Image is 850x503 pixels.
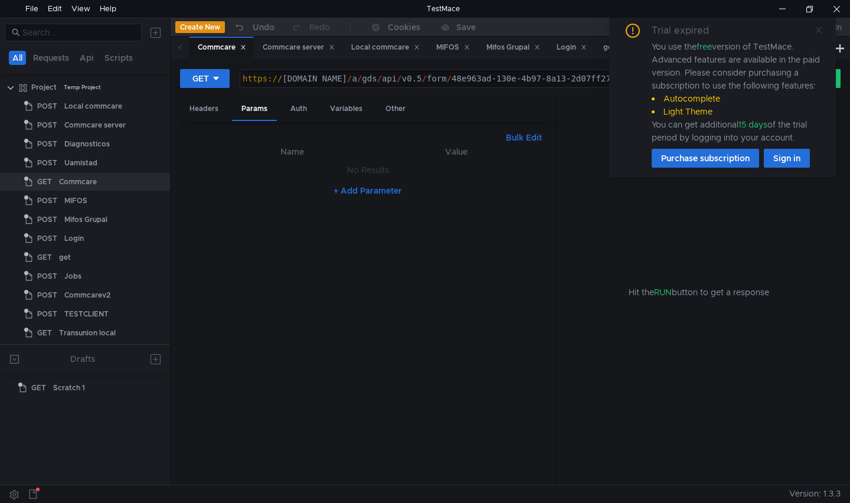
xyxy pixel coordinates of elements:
[652,40,822,144] div: You use the version of TestMace. Advanced features are available in the paid version. Please cons...
[281,98,316,120] div: Auth
[652,105,822,118] li: Light Theme
[37,192,57,210] span: POST
[329,184,407,198] button: + Add Parameter
[101,51,136,65] button: Scripts
[64,267,81,285] div: Jobs
[225,18,283,36] button: Undo
[253,20,274,34] div: Undo
[37,305,57,323] span: POST
[283,18,338,36] button: Redo
[436,41,470,54] div: MIFOS
[64,211,107,228] div: Mifos Grupal
[652,149,759,168] button: Purchase subscription
[309,20,330,34] div: Redo
[654,287,672,298] span: RUN
[697,41,712,52] span: free
[198,41,246,54] div: Commcare
[37,154,57,172] span: POST
[37,286,57,304] span: POST
[486,41,540,54] div: Mifos Grupal
[64,305,109,323] div: TESTCLIENT
[652,118,822,144] div: You can get additional of the trial period by logging into your account.
[764,149,810,168] button: Sign in
[388,20,420,34] div: Cookies
[376,98,415,120] div: Other
[351,41,420,54] div: Local commcare
[501,130,547,145] button: Bulk Edit
[37,173,52,191] span: GET
[37,249,52,266] span: GET
[192,72,209,85] div: GET
[76,51,97,65] button: Api
[64,154,97,172] div: Uamistad
[64,135,110,153] div: Diagnosticos
[9,51,26,65] button: All
[629,286,769,299] span: Hit the button to get a response
[59,249,71,266] div: get
[375,145,537,159] th: Value
[30,51,73,65] button: Requests
[347,165,389,175] nz-embed-empty: No Results
[70,352,95,366] div: Drafts
[31,79,57,96] div: Project
[175,21,225,33] button: Create New
[59,324,116,342] div: Transunion local
[37,211,57,228] span: POST
[64,286,110,304] div: Commcarev2
[456,23,476,31] div: Save
[37,230,57,247] span: POST
[64,79,101,96] div: Temp Project
[180,69,230,88] button: GET
[64,97,122,115] div: Local commcare
[59,173,97,191] div: Commcare
[22,26,135,39] input: Search...
[53,379,85,397] div: Scratch 1
[64,116,126,134] div: Commcare server
[37,267,57,285] span: POST
[232,98,277,121] div: Params
[37,324,52,342] span: GET
[603,41,626,54] div: get
[738,119,767,130] span: 15 days
[64,192,87,210] div: MIFOS
[208,145,376,159] th: Name
[321,98,372,120] div: Variables
[652,24,723,38] div: Trial expired
[37,116,57,134] span: POST
[64,230,84,247] div: Login
[37,97,57,115] span: POST
[263,41,335,54] div: Commcare server
[31,379,46,397] span: GET
[180,98,228,120] div: Headers
[652,92,822,105] li: Autocomplete
[37,135,57,153] span: POST
[789,485,841,502] span: Version: 1.3.3
[557,41,587,54] div: Login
